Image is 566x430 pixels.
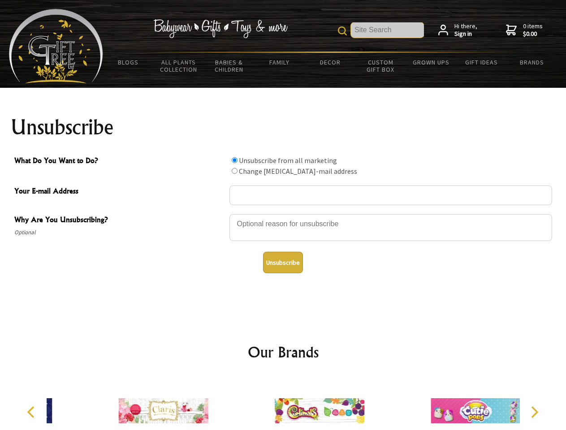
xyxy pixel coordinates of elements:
h2: Our Brands [18,341,549,363]
a: Brands [507,53,557,72]
a: All Plants Collection [154,53,204,79]
label: Change [MEDICAL_DATA]-mail address [239,167,357,176]
button: Unsubscribe [263,252,303,273]
img: Babyware - Gifts - Toys and more... [9,9,103,83]
a: Hi there,Sign in [438,22,477,38]
a: Custom Gift Box [355,53,406,79]
span: 0 items [523,22,543,38]
strong: $0.00 [523,30,543,38]
a: Family [255,53,305,72]
input: Your E-mail Address [229,185,552,205]
button: Next [524,402,544,422]
a: Babies & Children [204,53,255,79]
h1: Unsubscribe [11,116,556,138]
img: Babywear - Gifts - Toys & more [153,19,288,38]
a: Decor [305,53,355,72]
a: BLOGS [103,53,154,72]
a: Grown Ups [406,53,456,72]
input: What Do You Want to Do? [232,157,238,163]
span: Why Are You Unsubscribing? [14,214,225,227]
span: What Do You Want to Do? [14,155,225,168]
img: product search [338,26,347,35]
span: Hi there, [454,22,477,38]
a: 0 items$0.00 [506,22,543,38]
span: Your E-mail Address [14,185,225,198]
a: Gift Ideas [456,53,507,72]
textarea: Why Are You Unsubscribing? [229,214,552,241]
button: Previous [22,402,42,422]
strong: Sign in [454,30,477,38]
label: Unsubscribe from all marketing [239,156,337,165]
input: Site Search [351,22,424,38]
input: What Do You Want to Do? [232,168,238,174]
span: Optional [14,227,225,238]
